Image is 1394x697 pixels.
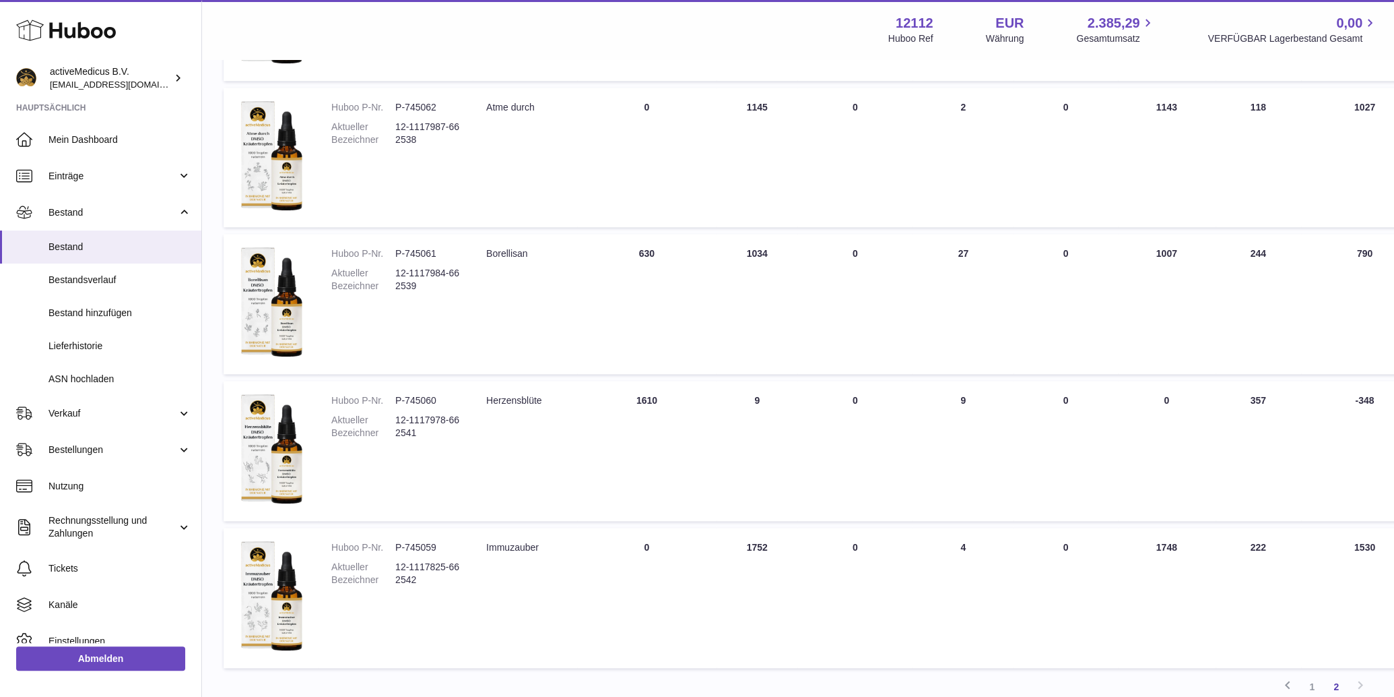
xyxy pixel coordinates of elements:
[1076,14,1155,45] a: 2.385,29 Gesamtumsatz
[577,234,717,374] td: 630
[395,414,459,440] dd: 12-1117978-662541
[1207,14,1378,45] a: 0,00 VERFÜGBAR Lagerbestand Gesamt
[237,101,304,211] img: product image
[48,444,177,456] span: Bestellungen
[1088,14,1140,32] span: 2.385,29
[1118,234,1216,374] td: 1007
[797,381,912,521] td: 0
[912,528,1014,668] td: 4
[395,267,459,293] dd: 12-1117984-662539
[395,394,459,407] dd: P-745060
[48,307,191,320] span: Bestand hinzufügen
[1076,32,1155,45] span: Gesamtumsatz
[48,480,191,493] span: Nutzung
[331,101,395,114] dt: Huboo P-Nr.
[16,646,185,671] a: Abmelden
[577,528,717,668] td: 0
[331,247,395,260] dt: Huboo P-Nr.
[331,414,395,440] dt: Aktueller Bezeichner
[395,561,459,586] dd: 12-1117825-662542
[797,528,912,668] td: 0
[995,14,1024,32] strong: EUR
[486,394,564,407] div: Herzensblüte
[486,101,564,114] div: Atme durch
[331,541,395,554] dt: Huboo P-Nr.
[48,373,191,386] span: ASN hochladen
[48,170,177,183] span: Einträge
[395,121,459,146] dd: 12-1117987-662538
[1216,381,1301,521] td: 357
[50,79,198,90] span: [EMAIL_ADDRESS][DOMAIN_NAME]
[1118,381,1216,521] td: 0
[1216,234,1301,374] td: 244
[237,541,304,651] img: product image
[48,562,191,575] span: Tickets
[1063,542,1069,553] span: 0
[50,65,171,91] div: activeMedicus B.V.
[331,121,395,146] dt: Aktueller Bezeichner
[395,541,459,554] dd: P-745059
[1207,32,1378,45] span: VERFÜGBAR Lagerbestand Gesamt
[1216,88,1301,228] td: 118
[717,528,797,668] td: 1752
[797,88,912,228] td: 0
[1063,395,1069,406] span: 0
[1118,528,1216,668] td: 1748
[48,340,191,353] span: Lieferhistorie
[912,88,1014,228] td: 2
[48,241,191,253] span: Bestand
[486,247,564,260] div: Borellisan
[48,635,191,648] span: Einstellungen
[48,206,177,219] span: Bestand
[717,88,797,228] td: 1145
[331,561,395,586] dt: Aktueller Bezeichner
[797,234,912,374] td: 0
[16,68,36,88] img: info@activemedicus.com
[1063,248,1069,259] span: 0
[486,541,564,554] div: Immuzauber
[48,599,191,611] span: Kanäle
[1063,102,1069,113] span: 0
[577,381,717,521] td: 1610
[717,234,797,374] td: 1034
[986,32,1024,45] div: Währung
[577,88,717,228] td: 0
[717,381,797,521] td: 9
[48,133,191,146] span: Mein Dashboard
[48,274,191,286] span: Bestandsverlauf
[1216,528,1301,668] td: 222
[331,267,395,293] dt: Aktueller Bezeichner
[896,14,933,32] strong: 12112
[395,101,459,114] dd: P-745062
[48,514,177,540] span: Rechnungsstellung und Zahlungen
[331,394,395,407] dt: Huboo P-Nr.
[1118,88,1216,228] td: 1143
[237,247,304,357] img: product image
[1336,14,1362,32] span: 0,00
[237,394,304,504] img: product image
[888,32,933,45] div: Huboo Ref
[912,381,1014,521] td: 9
[912,234,1014,374] td: 27
[48,407,177,420] span: Verkauf
[395,247,459,260] dd: P-745061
